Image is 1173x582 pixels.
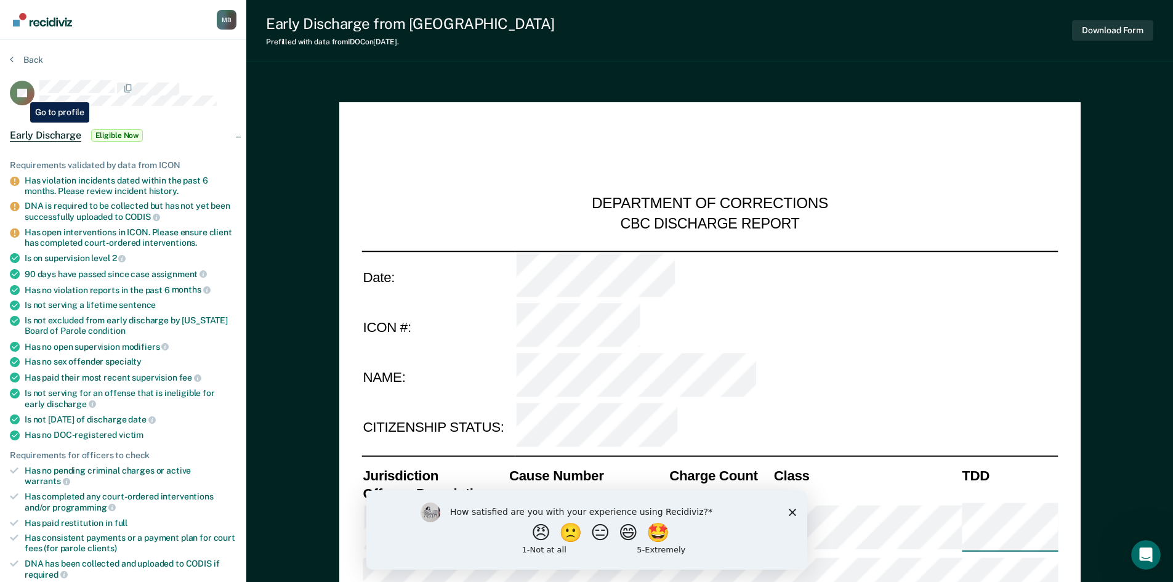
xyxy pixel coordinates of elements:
[128,414,155,424] span: date
[25,176,236,196] div: Has violation incidents dated within the past 6 months. Please review incident history.
[25,414,236,425] div: Is not [DATE] of discharge
[361,484,508,502] th: Offense Description
[361,302,515,352] td: ICON #:
[13,13,72,26] img: Recidiviz
[266,38,555,46] div: Prefilled with data from IDOC on [DATE] .
[52,503,116,512] span: programming
[25,357,236,367] div: Has no sex offender
[25,300,236,310] div: Is not serving a lifetime
[25,570,68,580] span: required
[25,269,236,280] div: 90 days have passed since case
[25,201,236,222] div: DNA is required to be collected but has not yet been successfully uploaded to CODIS
[25,476,70,486] span: warrants
[361,466,508,484] th: Jurisdiction
[217,10,236,30] button: Profile dropdown button
[507,466,667,484] th: Cause Number
[179,373,201,382] span: fee
[151,269,207,279] span: assignment
[668,466,773,484] th: Charge Count
[10,160,236,171] div: Requirements validated by data from ICON
[361,352,515,403] td: NAME:
[361,251,515,302] td: Date:
[10,450,236,461] div: Requirements for officers to check
[25,341,236,352] div: Has no open supervision
[25,559,236,580] div: DNA has been collected and uploaded to CODIS if
[961,466,1058,484] th: TDD
[115,518,127,528] span: full
[25,491,236,512] div: Has completed any court-ordered interventions and/or
[10,54,43,65] button: Back
[25,430,236,440] div: Has no DOC-registered
[10,129,81,142] span: Early Discharge
[366,490,807,570] iframe: Survey by Kim from Recidiviz
[25,315,236,336] div: Is not excluded from early discharge by [US_STATE] Board of Parole
[112,253,126,263] span: 2
[25,533,236,554] div: Has consistent payments or a payment plan for court fees (for parole
[25,518,236,528] div: Has paid restitution in
[47,399,96,409] span: discharge
[266,15,555,33] div: Early Discharge from [GEOGRAPHIC_DATA]
[25,227,236,248] div: Has open interventions in ICON. Please ensure client has completed court-ordered interventions.
[25,285,236,296] div: Has no violation reports in the past 6
[25,466,236,487] div: Has no pending criminal charges or active
[361,403,515,453] td: CITIZENSHIP STATUS:
[122,342,169,352] span: modifiers
[119,300,156,310] span: sentence
[25,253,236,264] div: Is on supervision level
[25,372,236,383] div: Has paid their most recent supervision
[87,543,117,553] span: clients)
[620,214,799,233] div: CBC DISCHARGE REPORT
[91,129,143,142] span: Eligible Now
[592,195,828,214] div: DEPARTMENT OF CORRECTIONS
[88,326,126,336] span: condition
[1131,540,1161,570] iframe: Intercom live chat
[217,10,236,30] div: M B
[1072,20,1153,41] button: Download Form
[105,357,142,366] span: specialty
[119,430,143,440] span: victim
[172,285,211,294] span: months
[25,388,236,409] div: Is not serving for an offense that is ineligible for early
[772,466,960,484] th: Class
